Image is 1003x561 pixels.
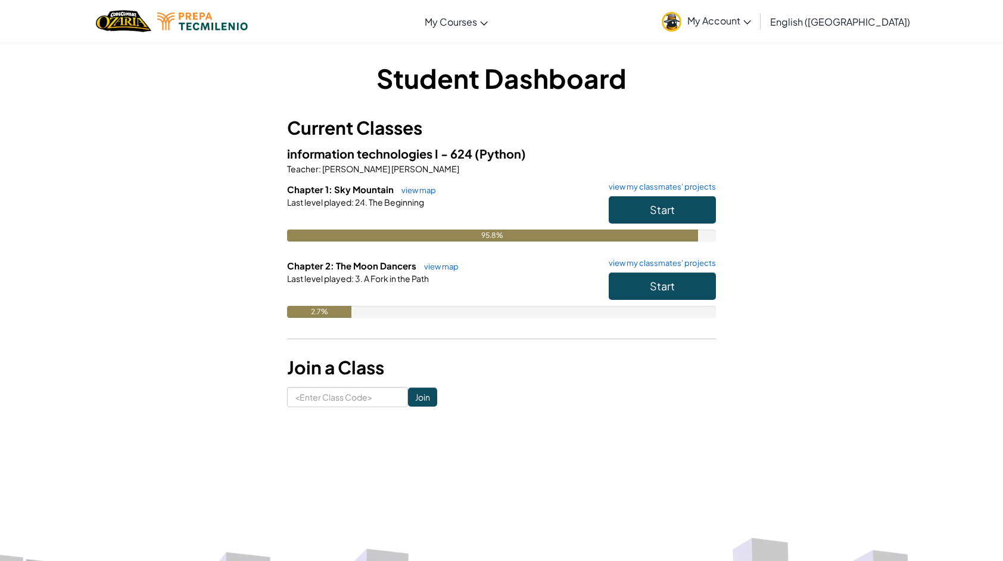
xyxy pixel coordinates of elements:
img: Tecmilenio logo [157,13,248,30]
span: : [319,163,321,174]
span: [PERSON_NAME] [PERSON_NAME] [321,163,459,174]
span: My Account [687,14,751,27]
a: view my classmates' projects [603,259,716,267]
span: 3. [354,273,363,284]
span: (Python) [475,146,526,161]
span: information technologies I - 624 [287,146,475,161]
h3: Join a Class [287,354,716,381]
h1: Student Dashboard [287,60,716,97]
span: Chapter 2: The Moon Dancers [287,260,418,271]
span: A Fork in the Path [363,273,429,284]
a: Ozaria by CodeCombat logo [96,9,151,33]
span: The Beginning [367,197,424,207]
input: Join [408,388,437,407]
a: view map [418,262,459,271]
span: Teacher [287,163,319,174]
a: My Account [656,2,757,40]
span: : [351,197,354,207]
span: 24. [354,197,367,207]
img: Home [96,9,151,33]
a: view my classmates' projects [603,183,716,191]
span: : [351,273,354,284]
button: Start [609,196,716,224]
span: Start [650,279,675,293]
span: English ([GEOGRAPHIC_DATA]) [770,16,910,28]
div: 2.7% [287,306,351,318]
h3: Current Classes [287,114,716,141]
div: 95.8% [287,230,698,241]
a: English ([GEOGRAPHIC_DATA]) [764,5,916,38]
span: Start [650,203,675,216]
button: Start [609,272,716,300]
span: My Courses [425,16,477,28]
a: view map [395,185,436,195]
img: avatar [662,12,681,32]
span: Chapter 1: Sky Mountain [287,184,395,195]
span: Last level played [287,273,351,284]
input: <Enter Class Code> [287,387,408,407]
a: My Courses [419,5,494,38]
span: Last level played [287,197,351,207]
